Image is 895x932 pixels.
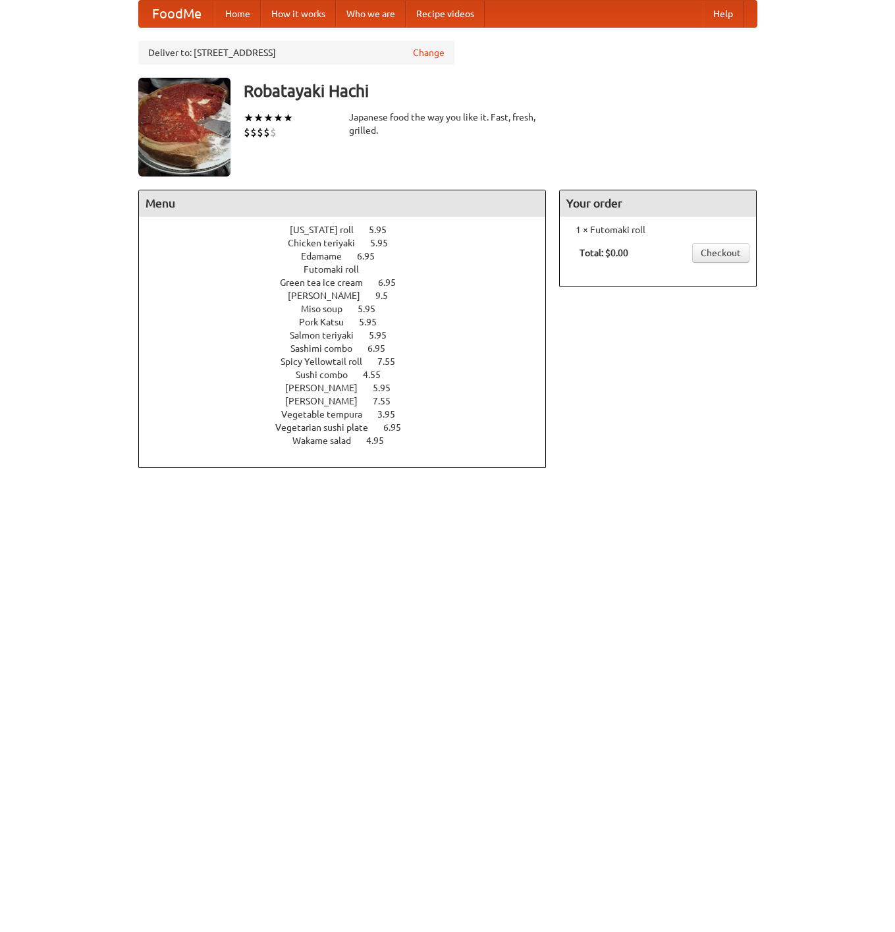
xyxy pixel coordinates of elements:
[138,41,454,65] div: Deliver to: [STREET_ADDRESS]
[296,370,405,380] a: Sushi combo 4.55
[336,1,406,27] a: Who we are
[285,396,371,406] span: [PERSON_NAME]
[366,435,397,446] span: 4.95
[215,1,261,27] a: Home
[290,225,411,235] a: [US_STATE] roll 5.95
[285,383,371,393] span: [PERSON_NAME]
[373,396,404,406] span: 7.55
[301,304,356,314] span: Miso soup
[301,304,400,314] a: Miso soup 5.95
[377,356,408,367] span: 7.55
[560,190,756,217] h4: Your order
[281,409,375,420] span: Vegetable tempura
[263,125,270,140] li: $
[406,1,485,27] a: Recipe videos
[304,264,372,275] span: Futomaki roll
[367,343,398,354] span: 6.95
[283,111,293,125] li: ★
[301,251,399,261] a: Edamame 6.95
[285,396,415,406] a: [PERSON_NAME] 7.55
[349,111,547,137] div: Japanese food the way you like it. Fast, fresh, grilled.
[244,125,250,140] li: $
[580,248,628,258] b: Total: $0.00
[369,225,400,235] span: 5.95
[139,190,546,217] h4: Menu
[285,383,415,393] a: [PERSON_NAME] 5.95
[296,370,361,380] span: Sushi combo
[263,111,273,125] li: ★
[290,343,366,354] span: Sashimi combo
[139,1,215,27] a: FoodMe
[288,238,368,248] span: Chicken teriyaki
[363,370,394,380] span: 4.55
[270,125,277,140] li: $
[257,125,263,140] li: $
[703,1,744,27] a: Help
[292,435,408,446] a: Wakame salad 4.95
[273,111,283,125] li: ★
[292,435,364,446] span: Wakame salad
[359,317,390,327] span: 5.95
[378,277,409,288] span: 6.95
[369,330,400,341] span: 5.95
[290,343,410,354] a: Sashimi combo 6.95
[290,330,411,341] a: Salmon teriyaki 5.95
[244,111,254,125] li: ★
[566,223,749,236] li: 1 × Futomaki roll
[373,383,404,393] span: 5.95
[290,225,367,235] span: [US_STATE] roll
[138,78,231,177] img: angular.jpg
[304,264,396,275] a: Futomaki roll
[288,238,412,248] a: Chicken teriyaki 5.95
[281,356,375,367] span: Spicy Yellowtail roll
[281,356,420,367] a: Spicy Yellowtail roll 7.55
[288,290,412,301] a: [PERSON_NAME] 9.5
[275,422,381,433] span: Vegetarian sushi plate
[383,422,414,433] span: 6.95
[261,1,336,27] a: How it works
[280,277,376,288] span: Green tea ice cream
[301,251,355,261] span: Edamame
[250,125,257,140] li: $
[288,290,373,301] span: [PERSON_NAME]
[413,46,445,59] a: Change
[254,111,263,125] li: ★
[281,409,420,420] a: Vegetable tempura 3.95
[244,78,757,104] h3: Robatayaki Hachi
[299,317,401,327] a: Pork Katsu 5.95
[370,238,401,248] span: 5.95
[377,409,408,420] span: 3.95
[299,317,357,327] span: Pork Katsu
[375,290,401,301] span: 9.5
[357,251,388,261] span: 6.95
[692,243,749,263] a: Checkout
[275,422,425,433] a: Vegetarian sushi plate 6.95
[358,304,389,314] span: 5.95
[290,330,367,341] span: Salmon teriyaki
[280,277,420,288] a: Green tea ice cream 6.95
